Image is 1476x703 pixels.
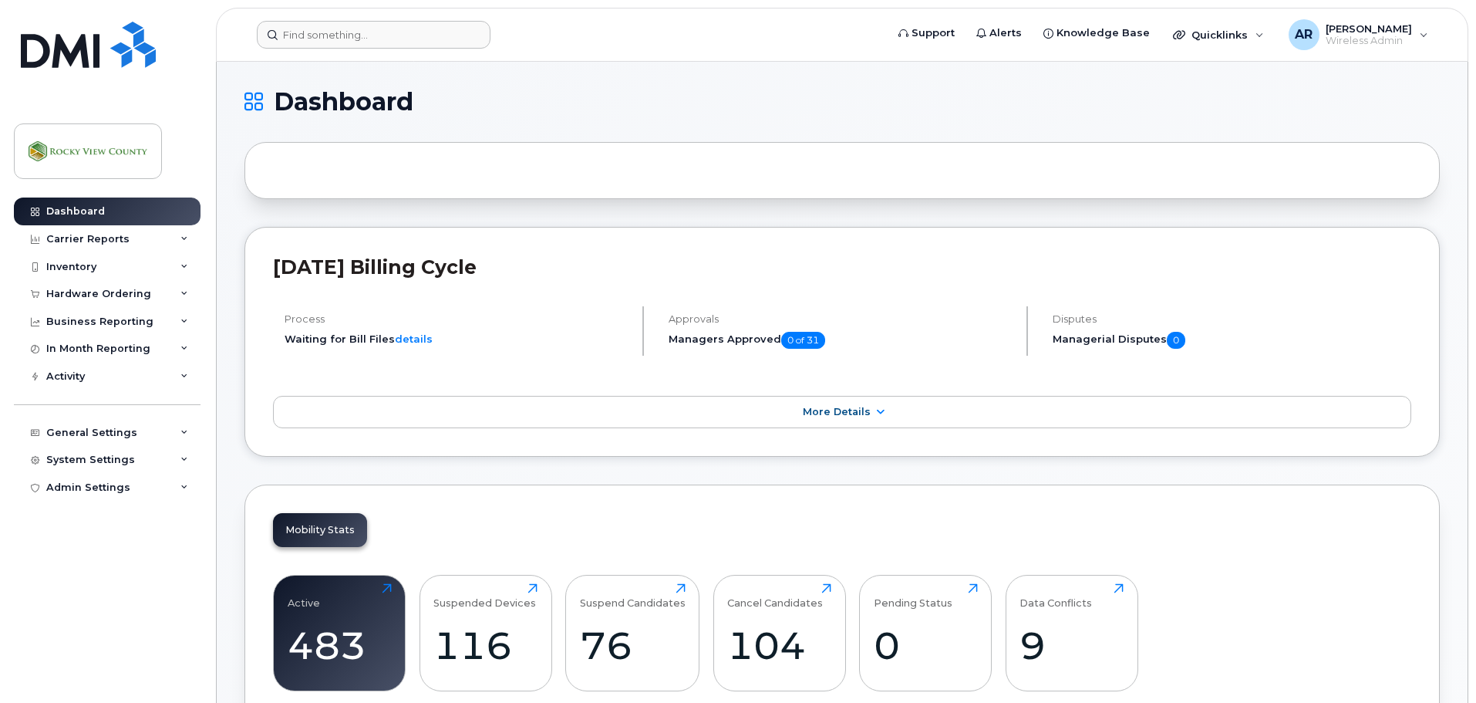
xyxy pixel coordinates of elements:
[288,583,320,609] div: Active
[727,583,823,609] div: Cancel Candidates
[433,583,536,609] div: Suspended Devices
[874,623,978,668] div: 0
[1409,636,1464,691] iframe: Messenger Launcher
[395,333,433,345] a: details
[1053,313,1411,325] h4: Disputes
[273,255,1411,279] h2: [DATE] Billing Cycle
[580,623,686,668] div: 76
[1053,332,1411,349] h5: Managerial Disputes
[727,583,831,682] a: Cancel Candidates104
[781,332,825,349] span: 0 of 31
[274,90,413,113] span: Dashboard
[803,406,871,417] span: More Details
[433,623,537,668] div: 116
[669,313,1013,325] h4: Approvals
[1019,623,1124,668] div: 9
[1019,583,1124,682] a: Data Conflicts9
[285,332,629,346] li: Waiting for Bill Files
[669,332,1013,349] h5: Managers Approved
[1167,332,1185,349] span: 0
[727,623,831,668] div: 104
[874,583,978,682] a: Pending Status0
[288,583,392,682] a: Active483
[285,313,629,325] h4: Process
[580,583,686,682] a: Suspend Candidates76
[874,583,952,609] div: Pending Status
[1019,583,1092,609] div: Data Conflicts
[288,623,392,668] div: 483
[580,583,686,609] div: Suspend Candidates
[433,583,537,682] a: Suspended Devices116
